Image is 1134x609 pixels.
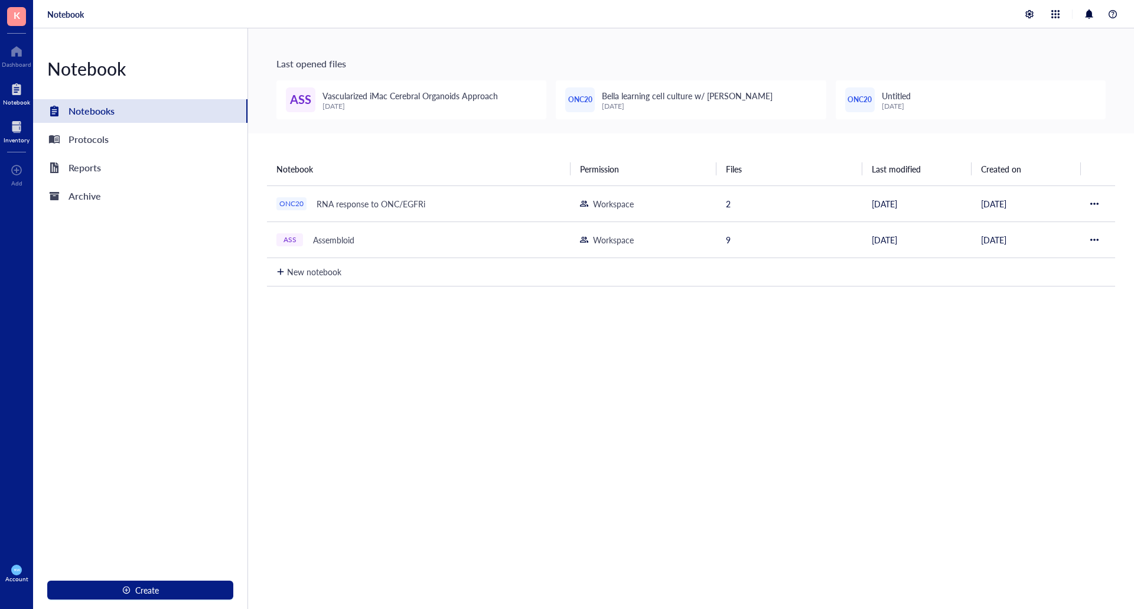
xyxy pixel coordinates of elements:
[568,95,592,106] span: ONC20
[882,102,911,110] div: [DATE]
[276,57,1106,71] div: Last opened files
[593,197,634,210] div: Workspace
[11,180,22,187] div: Add
[311,196,431,212] div: RNA response to ONC/EGFRi
[602,102,772,110] div: [DATE]
[862,152,972,185] th: Last modified
[33,57,247,80] div: Notebook
[716,185,862,222] td: 2
[862,185,972,222] td: [DATE]
[2,42,31,68] a: Dashboard
[290,90,311,109] span: ASS
[4,136,30,144] div: Inventory
[14,8,20,22] span: K
[69,159,101,176] div: Reports
[308,232,360,248] div: Assembloid
[322,90,498,102] span: Vascularized iMac Cerebral Organoids Approach
[69,131,109,148] div: Protocols
[322,102,498,110] div: [DATE]
[267,152,571,185] th: Notebook
[33,128,247,151] a: Protocols
[47,581,233,600] button: Create
[848,95,872,106] span: ONC20
[135,585,159,595] span: Create
[593,233,634,246] div: Workspace
[69,103,115,119] div: Notebooks
[14,568,19,572] span: KW
[972,222,1081,258] td: [DATE]
[4,118,30,144] a: Inventory
[3,99,30,106] div: Notebook
[716,152,862,185] th: Files
[716,222,862,258] td: 9
[5,575,28,582] div: Account
[571,152,716,185] th: Permission
[33,99,247,123] a: Notebooks
[2,61,31,68] div: Dashboard
[33,184,247,208] a: Archive
[882,90,911,102] span: Untitled
[287,265,341,278] div: New notebook
[3,80,30,106] a: Notebook
[33,156,247,180] a: Reports
[972,152,1081,185] th: Created on
[602,90,772,102] span: Bella learning cell culture w/ [PERSON_NAME]
[862,222,972,258] td: [DATE]
[47,9,84,19] a: Notebook
[69,188,101,204] div: Archive
[972,185,1081,222] td: [DATE]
